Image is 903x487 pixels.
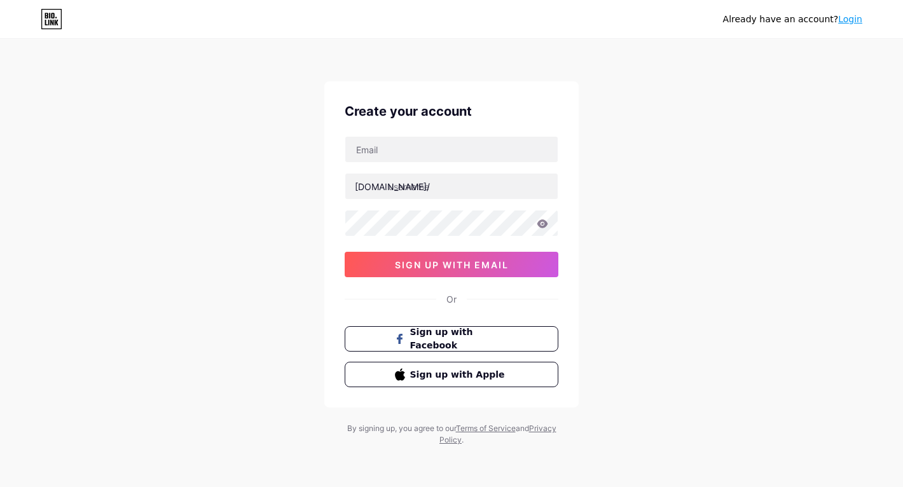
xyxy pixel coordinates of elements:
[345,326,558,352] button: Sign up with Facebook
[723,13,862,26] div: Already have an account?
[410,326,509,352] span: Sign up with Facebook
[446,292,457,306] div: Or
[410,368,509,381] span: Sign up with Apple
[345,137,558,162] input: Email
[456,423,516,433] a: Terms of Service
[355,180,430,193] div: [DOMAIN_NAME]/
[395,259,509,270] span: sign up with email
[345,362,558,387] button: Sign up with Apple
[838,14,862,24] a: Login
[343,423,560,446] div: By signing up, you agree to our and .
[345,252,558,277] button: sign up with email
[345,174,558,199] input: username
[345,102,558,121] div: Create your account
